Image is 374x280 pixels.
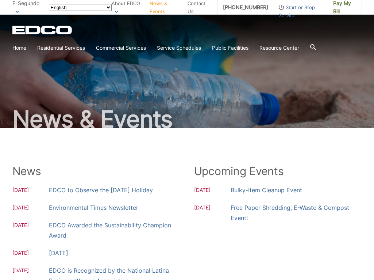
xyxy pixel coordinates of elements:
[12,249,49,258] span: [DATE]
[37,44,85,52] a: Residential Services
[194,164,362,178] h2: Upcoming Events
[96,44,146,52] a: Commercial Services
[157,44,201,52] a: Service Schedules
[49,4,112,11] select: Select a language
[49,220,180,241] a: EDCO Awarded the Sustainability Champion Award
[12,221,49,241] span: [DATE]
[231,185,302,195] a: Bulky-Item Cleanup Event
[194,204,231,223] span: [DATE]
[12,107,362,131] h1: News & Events
[259,44,299,52] a: Resource Center
[194,186,231,195] span: [DATE]
[212,44,248,52] a: Public Facilities
[49,248,68,258] a: [DATE]
[12,26,73,34] a: EDCD logo. Return to the homepage.
[12,204,49,213] span: [DATE]
[12,164,180,178] h2: News
[12,186,49,195] span: [DATE]
[49,203,138,213] a: Environmental Times Newsletter
[231,203,362,223] a: Free Paper Shredding, E-Waste & Compost Event!
[12,44,26,52] a: Home
[49,185,153,195] a: EDCO to Observe the [DATE] Holiday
